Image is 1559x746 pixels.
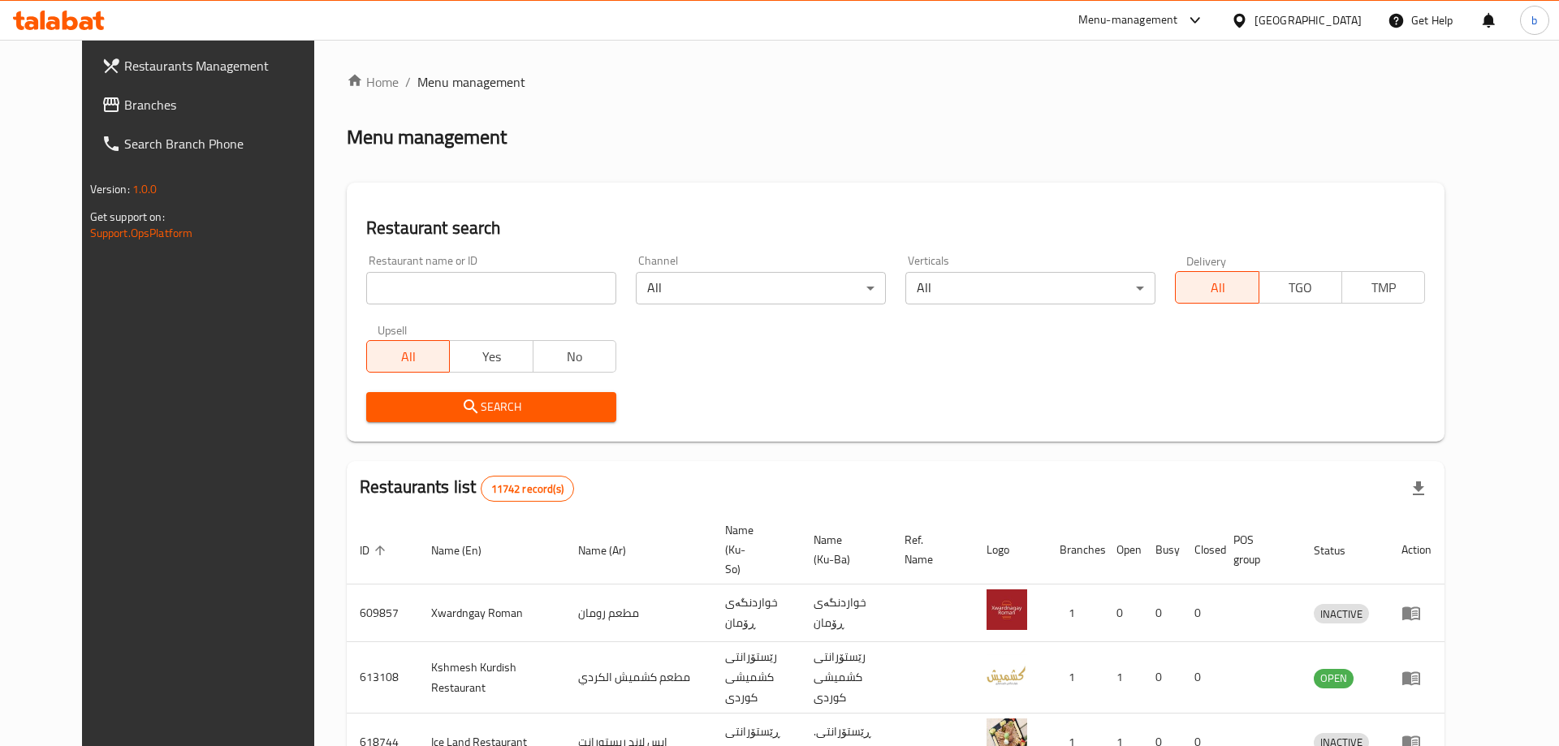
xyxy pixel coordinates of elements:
div: All [636,272,886,304]
td: 1 [1103,642,1142,714]
a: Branches [89,85,343,124]
div: Menu [1401,668,1432,688]
img: Kshmesh Kurdish Restaurant [987,654,1027,695]
div: Menu [1401,603,1432,623]
div: [GEOGRAPHIC_DATA] [1255,11,1362,29]
span: No [540,345,610,369]
span: Ref. Name [905,530,954,569]
button: Search [366,392,616,422]
button: All [1175,271,1259,304]
button: TMP [1341,271,1425,304]
h2: Restaurants list [360,475,574,502]
h2: Menu management [347,124,507,150]
td: خواردنگەی ڕۆمان [801,584,892,642]
span: 1.0.0 [132,179,158,200]
div: INACTIVE [1314,604,1369,623]
td: 1 [1047,584,1103,642]
span: Branches [124,95,330,114]
span: Name (Ku-So) [725,520,781,579]
td: رێستۆرانتی کشمیشى كوردى [801,642,892,714]
span: Version: [90,179,130,200]
span: 11742 record(s) [482,481,573,497]
h2: Restaurant search [366,216,1425,240]
a: Restaurants Management [89,46,343,85]
td: 613108 [347,642,418,714]
td: 1 [1047,642,1103,714]
td: خواردنگەی ڕۆمان [712,584,801,642]
div: Export file [1399,469,1438,508]
span: Name (En) [431,541,503,560]
a: Search Branch Phone [89,124,343,163]
button: All [366,340,450,373]
span: Search [379,397,603,417]
nav: breadcrumb [347,72,1445,92]
span: TMP [1349,276,1419,300]
label: Delivery [1186,255,1227,266]
span: Menu management [417,72,525,92]
td: 609857 [347,584,418,642]
label: Upsell [378,324,408,335]
th: Action [1388,515,1445,584]
img: Xwardngay Roman [987,589,1027,630]
th: Busy [1142,515,1181,584]
td: Kshmesh Kurdish Restaurant [418,642,565,714]
span: Name (Ar) [578,541,647,560]
span: Search Branch Phone [124,134,330,153]
button: Yes [449,340,533,373]
td: مطعم كشميش الكردي [565,642,712,714]
span: b [1531,11,1537,29]
span: ID [360,541,391,560]
div: All [905,272,1155,304]
td: 0 [1103,584,1142,642]
span: INACTIVE [1314,605,1369,623]
a: Home [347,72,399,92]
div: Menu-management [1078,11,1178,30]
td: 0 [1181,584,1220,642]
span: OPEN [1314,669,1354,688]
th: Closed [1181,515,1220,584]
span: Get support on: [90,206,165,227]
button: TGO [1259,271,1342,304]
th: Open [1103,515,1142,584]
span: Status [1314,541,1367,560]
input: Search for restaurant name or ID.. [366,272,616,304]
td: Xwardngay Roman [418,584,565,642]
span: All [374,345,443,369]
span: Restaurants Management [124,56,330,75]
li: / [405,72,411,92]
td: رێستۆرانتی کشمیشى كوردى [712,642,801,714]
span: All [1182,276,1252,300]
span: Name (Ku-Ba) [814,530,872,569]
span: POS group [1233,530,1281,569]
td: 0 [1142,642,1181,714]
span: Yes [456,345,526,369]
td: 0 [1142,584,1181,642]
th: Logo [974,515,1047,584]
td: مطعم رومان [565,584,712,642]
td: 0 [1181,642,1220,714]
a: Support.OpsPlatform [90,222,193,244]
button: No [533,340,616,373]
span: TGO [1266,276,1336,300]
th: Branches [1047,515,1103,584]
div: Total records count [481,476,574,502]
